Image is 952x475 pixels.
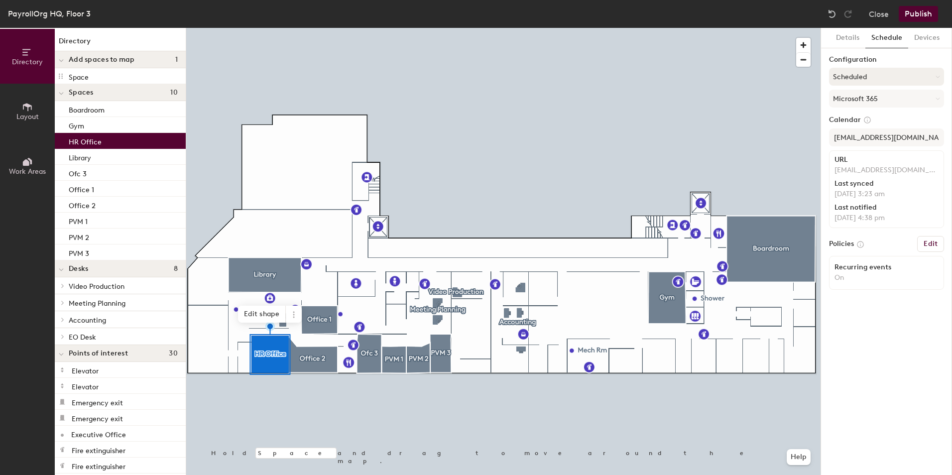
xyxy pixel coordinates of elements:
div: URL [834,156,939,164]
div: Recurring events [834,263,939,271]
p: Elevator [72,364,99,375]
span: 8 [174,265,178,273]
p: Fire extinguisher [72,460,125,471]
span: Desks [69,265,88,273]
span: EO Desk [69,333,96,342]
span: Work Areas [9,167,46,176]
p: Boardroom [69,103,105,115]
span: Edit shape [238,306,286,323]
span: Accounting [69,316,106,325]
button: Publish [899,6,938,22]
p: Library [69,151,91,162]
p: [EMAIL_ADDRESS][DOMAIN_NAME] [834,166,939,175]
button: Scheduled [829,68,944,86]
h1: Directory [55,36,186,51]
input: Add calendar email [829,128,944,146]
p: Gym [69,119,84,130]
button: Edit [917,236,944,252]
p: HR Office [69,135,102,146]
p: Office 2 [69,199,96,210]
span: Video Production [69,282,124,291]
span: Add spaces to map [69,56,135,64]
p: Elevator [72,380,99,391]
p: PVM 2 [69,231,89,242]
span: Meeting Planning [69,299,125,308]
span: Layout [16,113,39,121]
button: Microsoft 365 [829,90,944,108]
p: Office 1 [69,183,94,194]
p: [DATE] 4:38 pm [834,214,939,223]
p: PVM 1 [69,215,88,226]
div: Last notified [834,204,939,212]
p: PVM 3 [69,246,89,258]
img: Undo [827,9,837,19]
p: On [834,273,939,282]
h6: Edit [924,240,938,248]
p: [DATE] 3:23 am [834,190,939,199]
label: Calendar [829,116,944,124]
label: Configuration [829,56,944,64]
span: 1 [175,56,178,64]
span: Directory [12,58,43,66]
button: Devices [908,28,946,48]
span: Spaces [69,89,94,97]
button: Details [830,28,865,48]
span: 10 [170,89,178,97]
button: Help [787,449,811,465]
p: Space [69,70,89,82]
span: 30 [169,350,178,357]
p: Emergency exit [72,412,123,423]
div: PayrollOrg HQ, Floor 3 [8,7,91,20]
div: Last synced [834,180,939,188]
button: Close [869,6,889,22]
span: Points of interest [69,350,128,357]
img: Redo [843,9,853,19]
p: Fire extinguisher [72,444,125,455]
p: Ofc 3 [69,167,87,178]
label: Policies [829,240,854,248]
p: Emergency exit [72,396,123,407]
p: Executive Office [71,428,126,439]
button: Schedule [865,28,908,48]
